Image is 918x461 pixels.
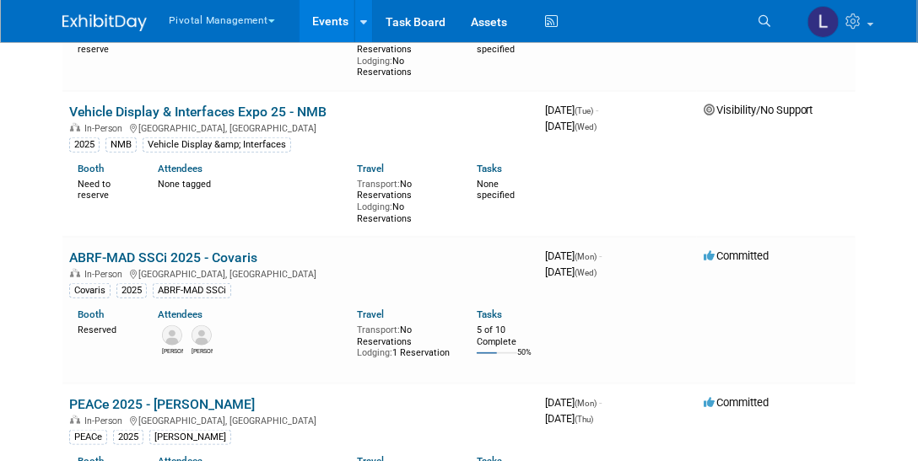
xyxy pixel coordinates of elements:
[599,249,602,262] span: -
[575,252,597,261] span: (Mon)
[357,324,400,335] span: Transport:
[357,308,384,320] a: Travel
[357,347,392,358] span: Lodging:
[149,430,231,445] div: [PERSON_NAME]
[69,249,257,265] a: ABRF-MAD SSCi 2025 - Covaris
[575,415,593,424] span: (Thu)
[357,321,451,359] div: No Reservations 1 Reservation
[357,179,400,190] span: Transport:
[84,415,127,426] span: In-Person
[78,175,132,201] div: Need to reserve
[704,104,813,116] span: Visibility/No Support
[192,346,213,356] div: Sujash Chatterjee
[357,29,451,78] div: No Reservations No Reservations
[477,32,515,55] span: None specified
[69,104,327,120] a: Vehicle Display & Interfaces Expo 25 - NMB
[357,56,392,67] span: Lodging:
[78,163,104,174] a: Booth
[78,321,132,336] div: Reserved
[575,106,593,115] span: (Tue)
[477,163,502,174] a: Tasks
[477,179,515,201] span: None specified
[545,104,598,116] span: [DATE]
[69,283,111,298] div: Covaris
[162,346,183,356] div: Melissa Gabello
[517,348,532,371] td: 50%
[116,283,147,298] div: 2025
[69,430,107,445] div: PEACe
[596,104,598,116] span: -
[704,396,769,409] span: Committed
[69,137,100,153] div: 2025
[69,121,532,134] div: [GEOGRAPHIC_DATA], [GEOGRAPHIC_DATA]
[575,122,597,131] span: (Wed)
[599,396,602,409] span: -
[158,175,345,190] div: None tagged
[113,430,143,445] div: 2025
[704,249,769,262] span: Committed
[357,175,451,225] div: No Reservations No Reservations
[545,120,597,132] span: [DATE]
[70,269,80,277] img: In-Person Event
[158,163,202,174] a: Attendees
[545,265,597,278] span: [DATE]
[545,396,602,409] span: [DATE]
[162,325,182,346] img: Melissa Gabello
[69,266,532,280] div: [GEOGRAPHIC_DATA], [GEOGRAPHIC_DATA]
[477,308,502,320] a: Tasks
[70,415,80,424] img: In-Person Event
[357,163,384,174] a: Travel
[70,123,80,131] img: In-Person Event
[84,269,127,280] span: In-Person
[192,325,212,346] img: Sujash Chatterjee
[357,201,392,212] span: Lodging:
[69,396,255,412] a: PEACe 2025 - [PERSON_NAME]
[807,6,840,38] img: Leslie Pelton
[84,123,127,134] span: In-Person
[143,137,291,153] div: Vehicle Display &amp; Interfaces
[575,268,597,277] span: (Wed)
[105,137,137,153] div: NMB
[69,413,532,426] div: [GEOGRAPHIC_DATA], [GEOGRAPHIC_DATA]
[545,249,602,262] span: [DATE]
[153,283,231,298] div: ABRF-MAD SSCi
[545,412,593,425] span: [DATE]
[78,308,104,320] a: Booth
[62,14,147,31] img: ExhibitDay
[477,324,532,347] div: 5 of 10 Complete
[158,308,202,320] a: Attendees
[575,399,597,408] span: (Mon)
